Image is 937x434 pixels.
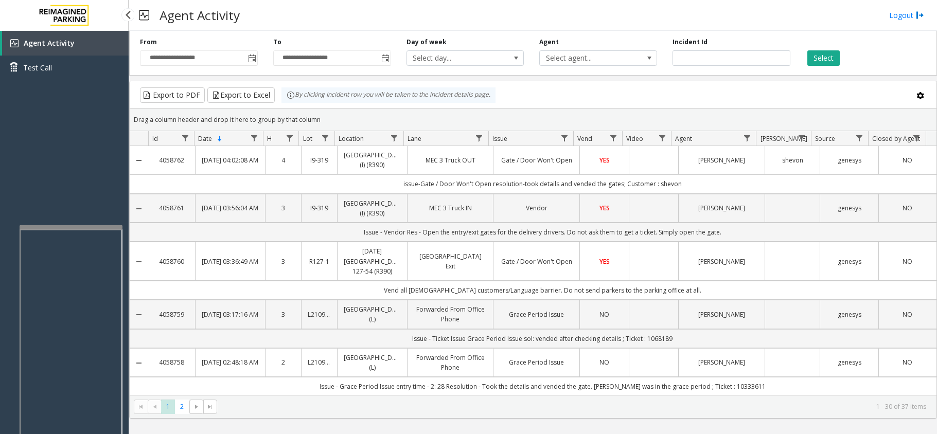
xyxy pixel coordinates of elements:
[308,357,331,367] a: L21092801
[267,134,272,143] span: H
[130,205,148,213] a: Collapse Details
[148,281,936,300] td: Vend all [DEMOGRAPHIC_DATA] customers/Language barrier. Do not send parkers to the parking office...
[154,155,189,165] a: 4058762
[308,257,331,266] a: R127-1
[303,134,312,143] span: Lot
[406,38,447,47] label: Day of week
[685,203,758,213] a: [PERSON_NAME]
[903,358,912,367] span: NO
[198,134,212,143] span: Date
[889,10,924,21] a: Logout
[885,310,930,319] a: NO
[202,155,259,165] a: [DATE] 04:02:08 AM
[826,155,872,165] a: genesys
[903,257,912,266] span: NO
[10,39,19,47] img: 'icon'
[308,155,331,165] a: I9-319
[826,357,872,367] a: genesys
[272,310,295,319] a: 3
[903,204,912,212] span: NO
[903,310,912,319] span: NO
[152,134,158,143] span: Id
[379,51,391,65] span: Toggle popup
[344,246,401,276] a: [DATE] [GEOGRAPHIC_DATA] 127-54 (R390)
[826,203,872,213] a: genesys
[202,310,259,319] a: [DATE] 03:17:16 AM
[685,357,758,367] a: [PERSON_NAME]
[318,131,332,145] a: Lot Filter Menu
[599,358,609,367] span: NO
[148,174,936,193] td: issue-Gate / Door Won't Open resolution-took details and vended the gates; Customer : shevon
[308,203,331,213] a: I9-319
[207,87,275,103] button: Export to Excel
[685,257,758,266] a: [PERSON_NAME]
[272,357,295,367] a: 2
[203,400,217,414] span: Go to the last page
[557,131,571,145] a: Issue Filter Menu
[655,131,669,145] a: Video Filter Menu
[339,134,364,143] span: Location
[599,310,609,319] span: NO
[192,403,201,411] span: Go to the next page
[626,134,643,143] span: Video
[586,203,623,213] a: YES
[130,156,148,165] a: Collapse Details
[24,38,75,48] span: Agent Activity
[154,203,189,213] a: 4058761
[344,304,401,324] a: [GEOGRAPHIC_DATA] (L)
[540,51,633,65] span: Select agent...
[910,131,924,145] a: Closed by Agent Filter Menu
[885,257,930,266] a: NO
[282,131,296,145] a: H Filter Menu
[414,203,487,213] a: MEC 3 Truck IN
[500,155,573,165] a: Gate / Door Won't Open
[206,403,214,411] span: Go to the last page
[885,357,930,367] a: NO
[130,258,148,266] a: Collapse Details
[148,329,936,348] td: Issue - Ticket Issue Grace Period Issue sol: vended after checking details ; Ticket : 1068189
[673,38,708,47] label: Incident Id
[599,204,610,212] span: YES
[885,203,930,213] a: NO
[500,203,573,213] a: Vendor
[685,310,758,319] a: [PERSON_NAME]
[872,134,920,143] span: Closed by Agent
[272,155,295,165] a: 4
[826,257,872,266] a: genesys
[586,257,623,266] a: YES
[202,357,259,367] a: [DATE] 02:48:18 AM
[287,91,295,99] img: infoIcon.svg
[586,310,623,319] a: NO
[246,51,257,65] span: Toggle popup
[202,203,259,213] a: [DATE] 03:56:04 AM
[815,134,835,143] span: Source
[414,155,487,165] a: MEC 3 Truck OUT
[539,38,559,47] label: Agent
[606,131,620,145] a: Vend Filter Menu
[577,134,592,143] span: Vend
[500,357,573,367] a: Grace Period Issue
[826,310,872,319] a: genesys
[247,131,261,145] a: Date Filter Menu
[272,203,295,213] a: 3
[23,62,52,73] span: Test Call
[916,10,924,21] img: logout
[407,51,500,65] span: Select day...
[500,310,573,319] a: Grace Period Issue
[273,38,281,47] label: To
[761,134,807,143] span: [PERSON_NAME]
[599,156,610,165] span: YES
[154,310,189,319] a: 4058759
[140,38,157,47] label: From
[175,400,189,413] span: Page 2
[414,251,487,271] a: [GEOGRAPHIC_DATA] Exit
[344,150,401,170] a: [GEOGRAPHIC_DATA] (I) (R390)
[2,31,129,56] a: Agent Activity
[344,198,401,218] a: [GEOGRAPHIC_DATA] (I) (R390)
[685,155,758,165] a: [PERSON_NAME]
[903,156,912,165] span: NO
[586,357,623,367] a: NO
[130,111,936,129] div: Drag a column header and drop it here to group by that column
[148,377,936,396] td: Issue - Grace Period Issue entry time - 2: 28 Resolution - Took the details and vended the gate. ...
[130,311,148,319] a: Collapse Details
